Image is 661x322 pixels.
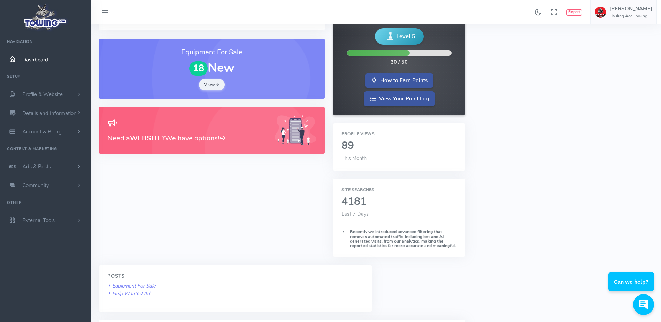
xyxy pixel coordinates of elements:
img: logo [22,2,69,32]
h1: New [107,61,316,76]
iframe: Conversations [603,253,661,322]
a: View [199,79,225,90]
b: WEBSITE? [130,133,165,143]
h3: Equipment For Sale [107,47,316,58]
img: Generic placeholder image [275,115,316,146]
h6: Level Progress [342,20,456,24]
span: 18 [189,61,208,76]
a: View Your Point Log [364,91,435,106]
h2: 89 [341,140,457,152]
a: Equipment For Sale [107,282,156,289]
h6: Recently we introduced advanced filtering that removes automated traffic, including bot and AI-ge... [341,230,457,248]
img: user-image [595,7,606,18]
h6: Hauling Ace Towing [609,14,652,18]
span: Dashboard [22,56,48,63]
a: Help Wanted Ad [107,290,150,297]
div: 30 / 50 [391,59,408,66]
h4: Posts [107,274,363,279]
button: Report [566,9,582,16]
span: Last 7 Days [341,210,369,217]
span: This Month [341,155,367,162]
span: Account & Billing [22,128,62,135]
span: Details and Information [22,110,77,117]
span: External Tools [22,217,55,224]
h2: 4181 [341,196,457,207]
h3: Need a We have options! [107,133,266,144]
h6: Site Searches [341,187,457,192]
a: How to Earn Points [365,73,433,88]
span: Ads & Posts [22,163,51,170]
span: Level 5 [396,32,415,41]
h5: [PERSON_NAME] [609,6,652,11]
h6: Profile Views [341,132,457,136]
span: Profile & Website [22,91,63,98]
span: Community [22,182,49,189]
